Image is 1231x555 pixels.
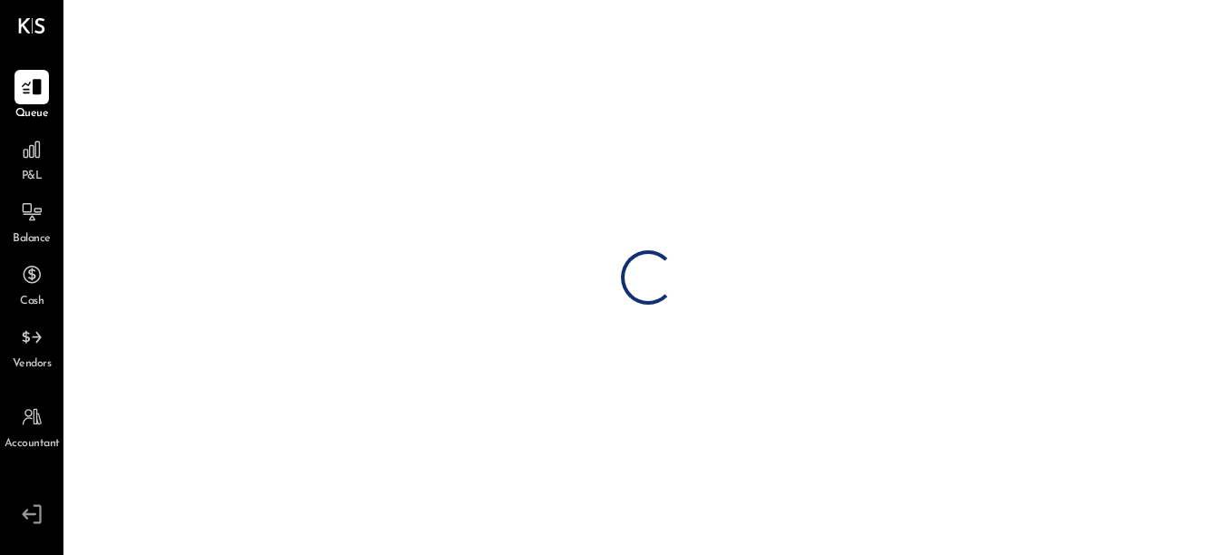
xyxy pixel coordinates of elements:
[1,195,63,248] a: Balance
[22,169,43,185] span: P&L
[13,356,52,373] span: Vendors
[13,231,51,248] span: Balance
[1,258,63,310] a: Cash
[1,320,63,373] a: Vendors
[1,400,63,453] a: Accountant
[1,70,63,122] a: Queue
[1,132,63,185] a: P&L
[15,106,49,122] span: Queue
[5,436,60,453] span: Accountant
[20,294,44,310] span: Cash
